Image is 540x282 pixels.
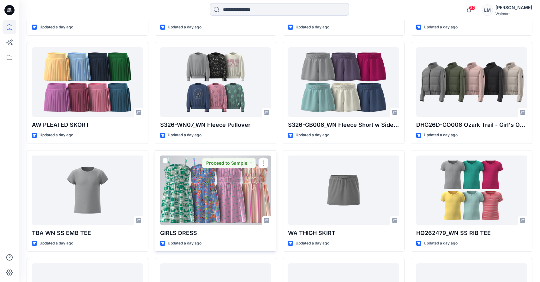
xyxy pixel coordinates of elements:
p: Updated a day ago [168,24,201,31]
p: Updated a day ago [168,240,201,247]
p: Updated a day ago [168,132,201,138]
span: 32 [469,5,476,10]
a: S326-WN07_WN Fleece Pullover [160,47,271,117]
p: Updated a day ago [39,132,73,138]
a: WA THIGH SKIRT [288,156,399,225]
p: Updated a day ago [296,132,329,138]
a: AW PLEATED SKORT [32,47,143,117]
p: Updated a day ago [39,240,73,247]
div: LM [482,4,493,16]
a: HQ262479_WN SS RIB TEE [416,156,527,225]
p: Updated a day ago [296,24,329,31]
p: DHG26D-GO006 Ozark Trail - Girl's Outerwear-Hybrid Jacket [416,120,527,129]
a: GIRLS DRESS [160,156,271,225]
p: Updated a day ago [424,132,458,138]
p: Updated a day ago [39,24,73,31]
p: TBA WN SS EMB TEE [32,229,143,238]
a: TBA WN SS EMB TEE [32,156,143,225]
p: GIRLS DRESS [160,229,271,238]
p: WA THIGH SKIRT [288,229,399,238]
p: HQ262479_WN SS RIB TEE [416,229,527,238]
p: AW PLEATED SKORT [32,120,143,129]
p: Updated a day ago [424,240,458,247]
p: Updated a day ago [424,24,458,31]
div: Walmart [495,11,532,16]
a: S326-GB006_WN Fleece Short w Side stripe [288,47,399,117]
div: [PERSON_NAME] [495,4,532,11]
p: S326-WN07_WN Fleece Pullover [160,120,271,129]
p: Updated a day ago [296,240,329,247]
p: S326-GB006_WN Fleece Short w Side stripe [288,120,399,129]
a: DHG26D-GO006 Ozark Trail - Girl's Outerwear-Hybrid Jacket [416,47,527,117]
